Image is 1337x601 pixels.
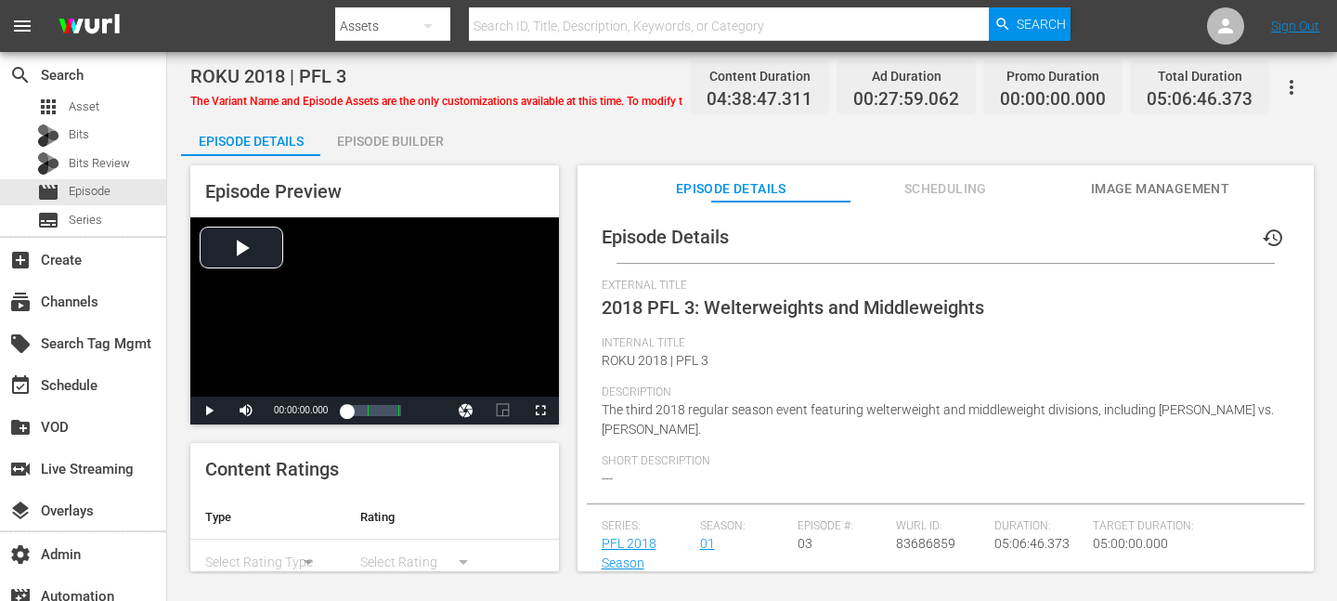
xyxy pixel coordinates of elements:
a: 01 [700,536,715,551]
span: Description [602,385,1280,400]
span: External Title [602,279,1280,294]
img: ans4CAIJ8jUAAAAAAAAAAAAAAAAAAAAAAAAgQb4GAAAAAAAAAAAAAAAAAAAAAAAAJMjXAAAAAAAAAAAAAAAAAAAAAAAAgAT5G... [45,5,134,48]
button: Mute [227,397,265,425]
span: 05:06:46.373 [1147,89,1253,111]
span: Episode Details [661,177,800,201]
span: Episode Preview [205,180,342,203]
button: Play [190,397,227,425]
span: Wurl ID: [896,519,985,534]
span: Search [1017,7,1066,41]
div: Episode Builder [320,119,460,163]
span: Channels [9,291,32,313]
span: ROKU 2018 | PFL 3 [190,65,346,87]
span: Image Management [1090,177,1229,201]
span: --- [602,471,613,486]
span: Duration: [994,519,1084,534]
span: Search [9,64,32,86]
div: Ad Duration [853,63,959,89]
div: Progress Bar [346,405,400,416]
div: Content Duration [707,63,812,89]
span: VOD [9,416,32,438]
button: Episode Builder [320,119,460,156]
span: Content Ratings [205,458,339,480]
span: Bits Review [69,154,130,173]
div: Total Duration [1147,63,1253,89]
span: Episode #: [798,519,887,534]
span: Live Streaming [9,458,32,480]
span: 00:27:59.062 [853,89,959,111]
span: Schedule [9,374,32,397]
span: Short Description [602,454,1280,469]
div: Video Player [190,217,559,425]
span: Admin [9,543,32,566]
span: Search Tag Mgmt [9,333,32,355]
table: simple table [190,495,559,597]
button: history [1251,216,1295,260]
span: history [1262,227,1284,249]
span: 05:06:46.373 [994,536,1070,551]
th: Rating [345,495,500,540]
span: Scheduling [876,177,1015,201]
button: Picture-in-Picture [485,397,522,425]
span: Overlays [9,500,32,522]
span: menu [11,15,33,37]
span: Bits [69,125,89,144]
span: The Variant Name and Episode Assets are the only customizations available at this time. To modify... [190,95,951,108]
button: Episode Details [181,119,320,156]
span: 04:38:47.311 [707,89,812,111]
span: ROKU 2018 | PFL 3 [602,353,708,368]
span: 00:00:00.000 [274,405,328,415]
span: Series: [602,519,691,534]
button: Jump To Time [448,397,485,425]
span: Asset [37,96,59,118]
a: PFL 2018 Season [602,536,656,570]
span: Episode [69,182,110,201]
span: Create [9,249,32,271]
span: Asset [69,98,99,116]
span: Episode [37,181,59,203]
span: 00:00:00.000 [1000,89,1106,111]
span: Series [37,209,59,231]
button: Search [989,7,1071,41]
span: Season: [700,519,789,534]
span: Internal Title [602,336,1280,351]
th: Type [190,495,345,540]
button: Fullscreen [522,397,559,425]
span: Target Duration: [1093,519,1280,534]
span: 2018 PFL 3: Welterweights and Middleweights [602,296,984,319]
div: Bits [37,124,59,147]
span: The third 2018 regular season event featuring welterweight and middleweight divisions, including ... [602,402,1274,437]
div: Bits Review [37,152,59,175]
span: 83686859 [896,536,955,551]
div: Promo Duration [1000,63,1106,89]
span: 03 [798,536,812,551]
a: Sign Out [1271,19,1319,33]
span: 05:00:00.000 [1093,536,1168,551]
div: Episode Details [181,119,320,163]
span: Series [69,211,102,229]
span: Episode Details [602,226,729,248]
